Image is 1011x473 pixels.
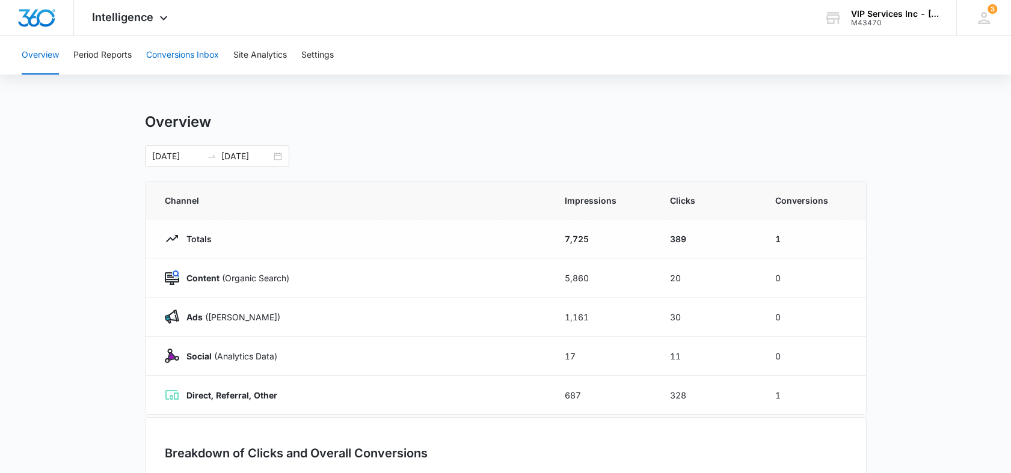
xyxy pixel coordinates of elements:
[988,4,997,14] span: 3
[145,113,211,131] h1: Overview
[92,11,153,23] span: Intelligence
[179,233,212,245] p: Totals
[233,36,287,75] button: Site Analytics
[656,258,761,298] td: 20
[73,36,132,75] button: Period Reports
[565,194,641,207] span: Impressions
[165,270,179,285] img: Content
[761,219,866,258] td: 1
[550,219,656,258] td: 7,725
[207,151,217,161] span: to
[761,376,866,415] td: 1
[146,36,219,75] button: Conversions Inbox
[656,376,761,415] td: 328
[165,349,179,363] img: Social
[775,194,847,207] span: Conversions
[179,350,277,362] p: (Analytics Data)
[301,36,334,75] button: Settings
[152,150,202,163] input: Start date
[656,337,761,376] td: 11
[165,444,428,462] h3: Breakdown of Clicks and Overall Conversions
[550,337,656,376] td: 17
[179,311,280,323] p: ([PERSON_NAME])
[221,150,271,163] input: End date
[851,9,939,19] div: account name
[179,272,289,284] p: (Organic Search)
[165,310,179,324] img: Ads
[186,273,220,283] strong: Content
[550,298,656,337] td: 1,161
[670,194,746,207] span: Clicks
[656,219,761,258] td: 389
[851,19,939,27] div: account id
[207,151,217,161] span: swap-right
[550,376,656,415] td: 687
[761,258,866,298] td: 0
[656,298,761,337] td: 30
[186,351,212,361] strong: Social
[186,312,203,322] strong: Ads
[186,390,277,400] strong: Direct, Referral, Other
[550,258,656,298] td: 5,860
[761,298,866,337] td: 0
[165,194,536,207] span: Channel
[22,36,59,75] button: Overview
[761,337,866,376] td: 0
[988,4,997,14] div: notifications count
